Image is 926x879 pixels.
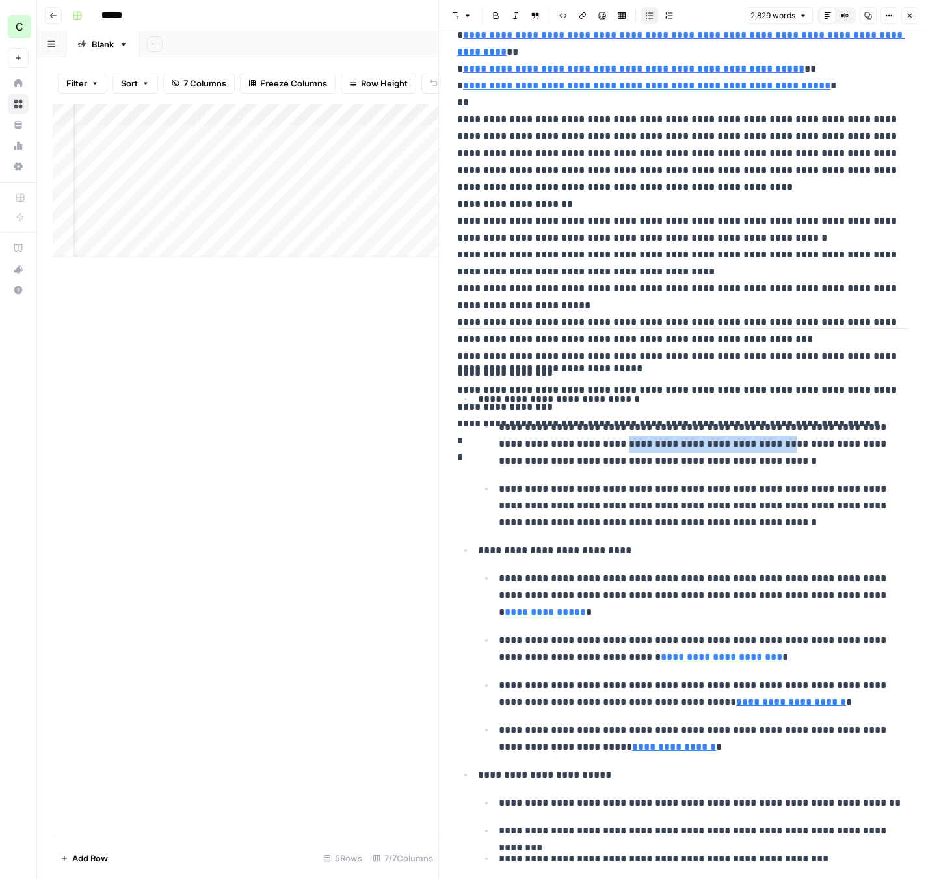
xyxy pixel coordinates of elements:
[66,77,87,90] span: Filter
[8,259,28,279] div: What's new?
[8,94,29,114] a: Browse
[8,156,29,177] a: Settings
[341,73,416,94] button: Row Height
[16,19,23,34] span: C
[58,73,107,94] button: Filter
[361,77,408,90] span: Row Height
[8,280,29,300] button: Help + Support
[92,38,114,51] div: Blank
[745,7,813,24] button: 2,829 words
[8,135,29,156] a: Usage
[8,114,29,135] a: Your Data
[183,77,226,90] span: 7 Columns
[750,10,795,21] span: 2,829 words
[8,10,29,43] button: Workspace: Compare My Move
[260,77,327,90] span: Freeze Columns
[240,73,336,94] button: Freeze Columns
[112,73,158,94] button: Sort
[8,259,29,280] button: What's new?
[66,31,139,57] a: Blank
[72,852,108,865] span: Add Row
[8,238,29,259] a: AirOps Academy
[318,848,367,869] div: 5 Rows
[367,848,438,869] div: 7/7 Columns
[163,73,235,94] button: 7 Columns
[53,848,116,869] button: Add Row
[8,73,29,94] a: Home
[121,77,138,90] span: Sort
